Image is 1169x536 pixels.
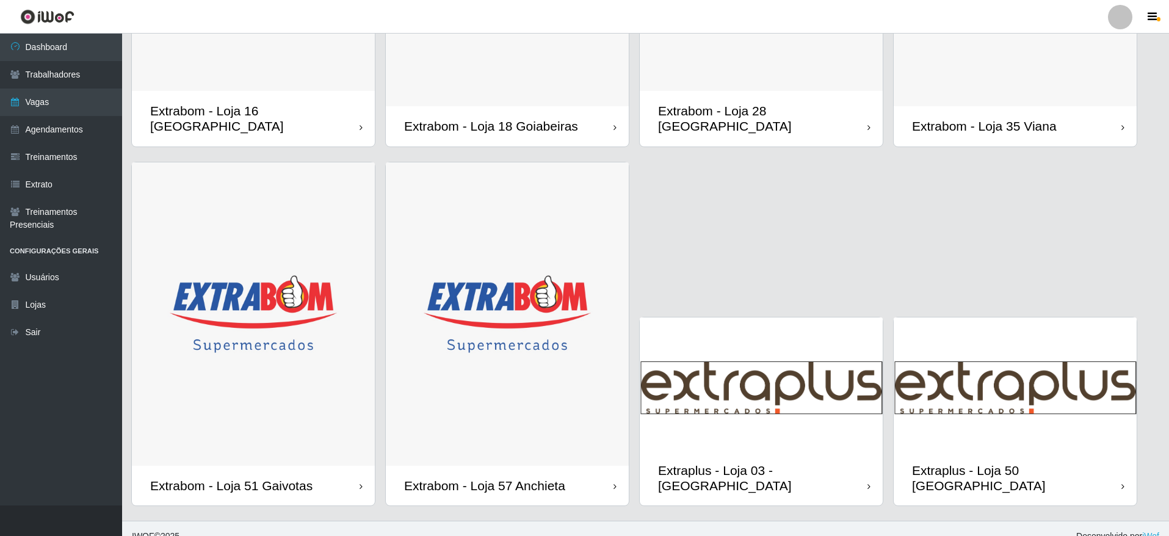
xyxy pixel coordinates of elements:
a: Extrabom - Loja 51 Gaivotas [132,162,375,506]
img: cardImg [386,162,629,466]
div: Extraplus - Loja 03 - [GEOGRAPHIC_DATA] [658,463,867,493]
div: Extrabom - Loja 28 [GEOGRAPHIC_DATA] [658,103,867,134]
div: Extrabom - Loja 51 Gaivotas [150,478,313,493]
a: Extraplus - Loja 03 - [GEOGRAPHIC_DATA] [640,317,883,506]
a: Extraplus - Loja 50 [GEOGRAPHIC_DATA] [894,317,1137,506]
div: Extrabom - Loja 18 Goiabeiras [404,118,578,134]
img: CoreUI Logo [20,9,74,24]
div: Extrabom - Loja 57 Anchieta [404,478,565,493]
div: Extraplus - Loja 50 [GEOGRAPHIC_DATA] [912,463,1121,493]
img: cardImg [640,317,883,451]
a: Extrabom - Loja 57 Anchieta [386,162,629,506]
img: cardImg [894,317,1137,451]
img: cardImg [132,162,375,466]
div: Extrabom - Loja 16 [GEOGRAPHIC_DATA] [150,103,360,134]
div: Extrabom - Loja 35 Viana [912,118,1057,134]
